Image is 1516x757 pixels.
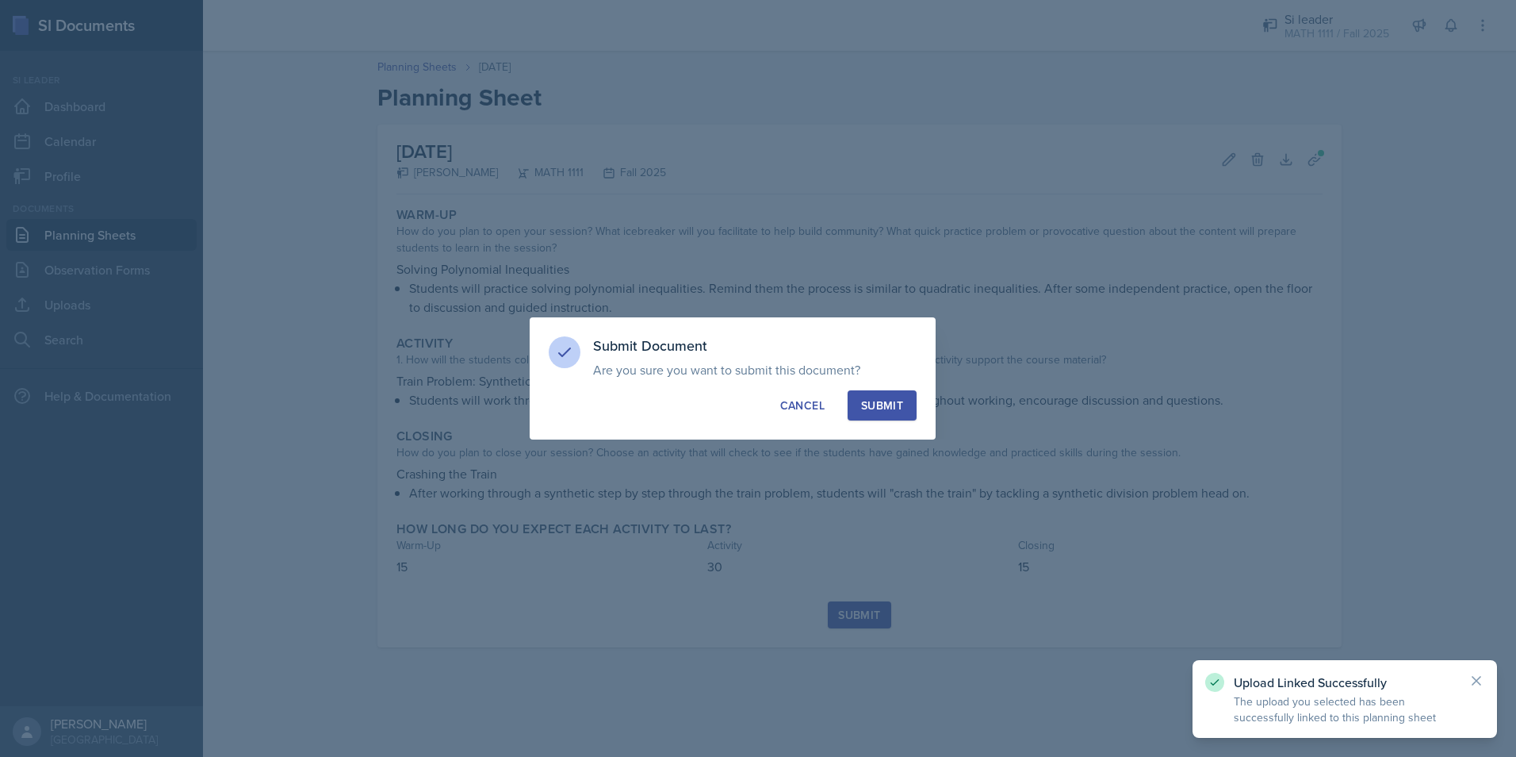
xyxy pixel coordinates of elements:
[593,362,917,378] p: Are you sure you want to submit this document?
[1234,674,1456,690] p: Upload Linked Successfully
[1234,694,1456,725] p: The upload you selected has been successfully linked to this planning sheet
[848,390,917,421] button: Submit
[767,390,838,421] button: Cancel
[780,398,825,413] div: Cancel
[861,398,903,413] div: Submit
[593,336,917,355] h3: Submit Document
